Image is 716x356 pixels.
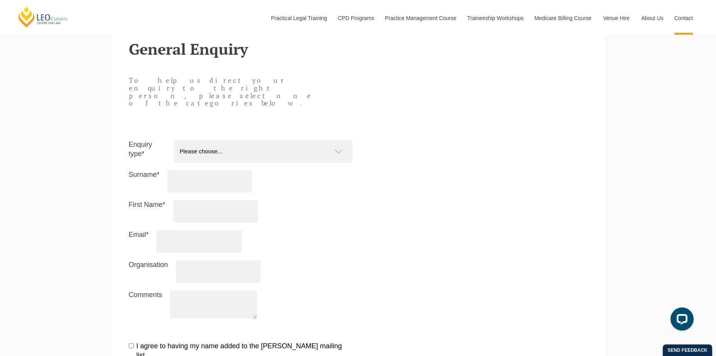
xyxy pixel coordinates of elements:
[669,2,699,35] a: Contact
[664,304,697,337] iframe: LiveChat chat widget
[129,140,166,161] label: Enquiry type*
[129,343,134,348] input: I agree to having my name added to the [PERSON_NAME] mailing list
[129,40,588,57] h2: General Enquiry
[597,2,635,35] a: Venue Hire
[129,260,168,281] label: Organisation
[129,230,149,251] label: Email*
[129,200,165,221] label: First Name*
[332,2,379,35] a: CPD Programs
[379,2,462,35] a: Practice Management Course
[17,6,69,28] a: [PERSON_NAME] Centre for Law
[129,77,313,107] p: To help us direct your enquiry to the right person, please select one of the categories below.
[265,2,332,35] a: Practical Legal Training
[129,291,162,317] label: Comments
[529,2,597,35] a: Medicare Billing Course
[462,2,529,35] a: Traineeship Workshops
[635,2,669,35] a: About Us
[129,170,160,191] label: Surname*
